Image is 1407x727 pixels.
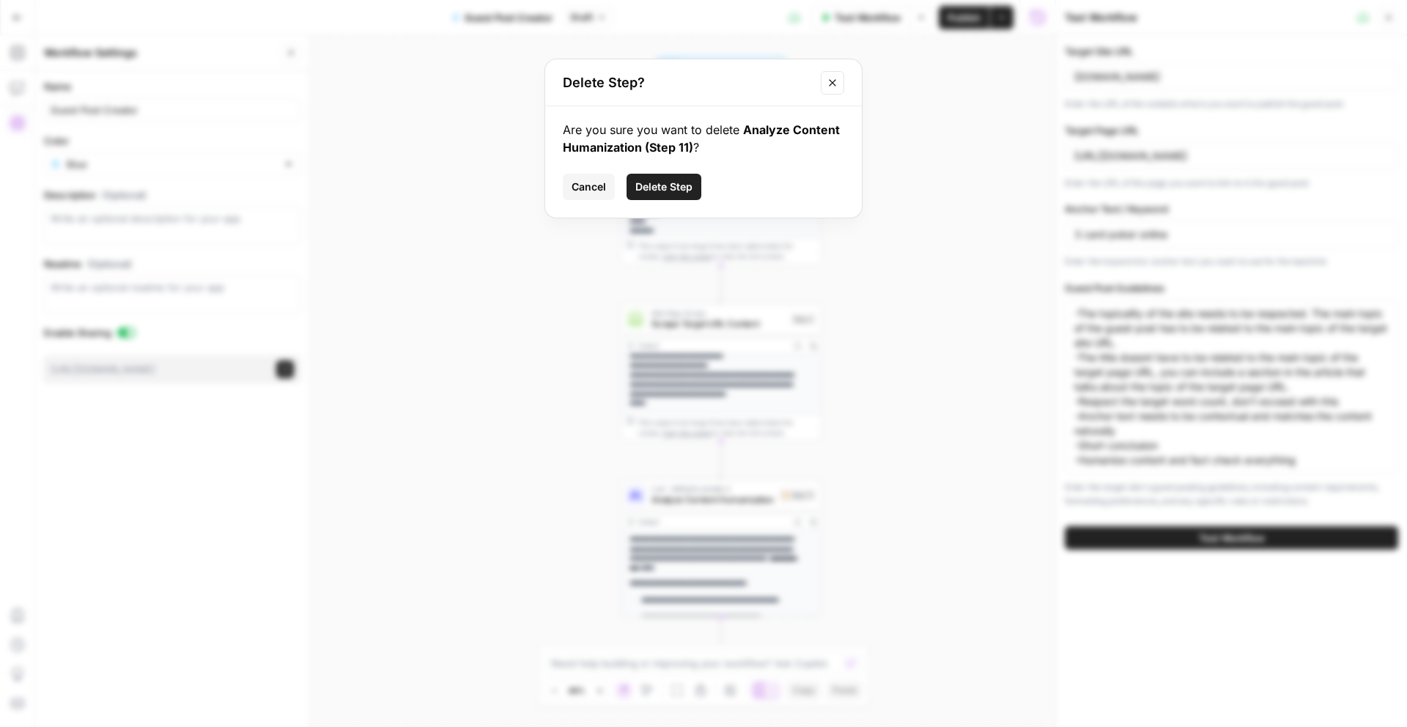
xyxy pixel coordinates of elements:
span: Cancel [572,180,606,194]
button: Delete Step [627,174,701,200]
button: Cancel [563,174,615,200]
span: Delete Step [635,180,693,194]
h2: Delete Step? [563,73,812,93]
div: Are you sure you want to delete ? [563,121,844,156]
button: Close modal [821,71,844,95]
